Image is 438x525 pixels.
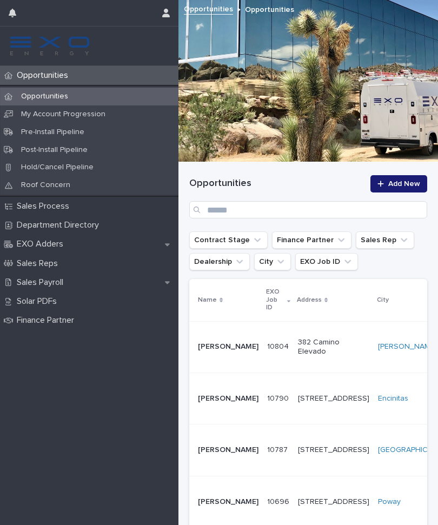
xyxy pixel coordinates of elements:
p: [STREET_ADDRESS] [298,394,369,403]
p: 10696 [267,495,291,507]
p: EXO Job ID [266,286,284,314]
a: Opportunities [184,2,233,15]
p: Finance Partner [12,315,83,325]
p: [PERSON_NAME] [198,342,258,351]
p: Name [198,294,217,306]
p: Sales Reps [12,258,67,269]
span: Add New [388,180,420,188]
p: 10790 [267,392,291,403]
p: [STREET_ADDRESS] [298,446,369,455]
p: 382 Camino Elevado [298,338,369,356]
button: Finance Partner [272,231,351,249]
p: EXO Adders [12,239,72,249]
button: Dealership [189,253,250,270]
p: Sales Process [12,201,78,211]
p: Hold/Cancel Pipeline [12,163,102,172]
p: Post-Install Pipeline [12,145,96,155]
p: Opportunities [12,92,77,101]
p: Department Directory [12,220,108,230]
p: [STREET_ADDRESS] [298,497,369,507]
button: City [254,253,291,270]
a: Encinitas [378,394,408,403]
p: [PERSON_NAME] [198,446,258,455]
a: Poway [378,497,401,507]
p: Sales Payroll [12,277,72,288]
h1: Opportunities [189,177,364,190]
p: City [377,294,389,306]
p: 10787 [267,443,290,455]
button: EXO Job ID [295,253,358,270]
p: Opportunities [245,3,294,15]
p: [PERSON_NAME] [198,497,258,507]
p: [PERSON_NAME] [198,394,258,403]
p: Opportunities [12,70,77,81]
p: Roof Concern [12,181,79,190]
p: Solar PDFs [12,296,65,307]
button: Sales Rep [356,231,414,249]
a: [PERSON_NAME] [378,342,437,351]
p: 10804 [267,340,291,351]
p: Address [297,294,322,306]
button: Contract Stage [189,231,268,249]
p: My Account Progression [12,110,114,119]
input: Search [189,201,427,218]
img: FKS5r6ZBThi8E5hshIGi [9,35,91,57]
a: Add New [370,175,427,192]
p: Pre-Install Pipeline [12,128,93,137]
